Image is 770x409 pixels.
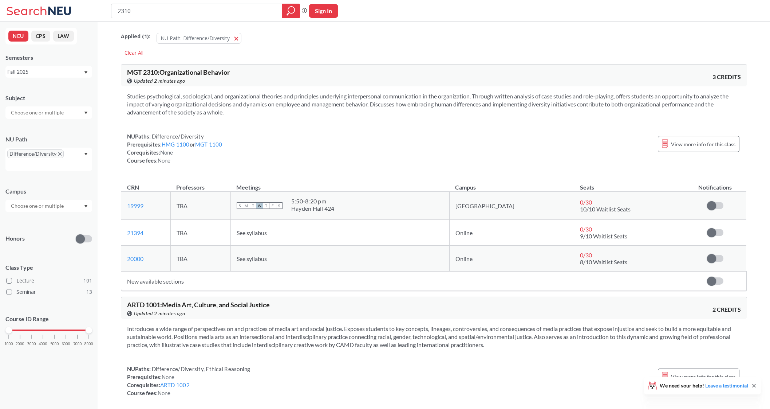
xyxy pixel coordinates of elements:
[580,206,631,213] span: 10/10 Waitlist Seats
[5,187,92,195] div: Campus
[134,77,185,85] span: Updated 2 minutes ago
[8,31,28,42] button: NEU
[5,66,92,78] div: Fall 2025Dropdown arrow
[84,342,93,346] span: 8000
[5,200,92,212] div: Dropdown arrow
[230,176,449,192] th: Meetings
[50,342,59,346] span: 5000
[158,157,171,164] span: None
[127,132,222,164] div: NUPaths: Prerequisites: or Corequisites: Course fees:
[291,198,335,205] div: 5:50 - 8:20 pm
[170,192,230,220] td: TBA
[5,94,92,102] div: Subject
[127,68,230,76] span: MGT 2310 : Organizational Behavior
[162,141,190,148] a: HMG 1100
[6,276,92,285] label: Lecture
[151,366,250,372] span: Difference/Diversity, Ethical Reasoning
[287,6,295,16] svg: magnifying glass
[161,35,230,42] span: NU Path: Difference/Diversity
[84,205,88,208] svg: Dropdown arrow
[127,183,139,191] div: CRN
[127,301,270,309] span: ARTD 1001 : Media Art, Culture, and Social Justice
[580,226,592,233] span: 0 / 30
[580,199,592,206] span: 0 / 30
[127,202,143,209] a: 19999
[39,342,47,346] span: 4000
[712,305,741,313] span: 2 CREDITS
[83,277,92,285] span: 101
[121,32,150,40] span: Applied ( 1 ):
[62,342,70,346] span: 6000
[282,4,300,18] div: magnifying glass
[84,153,88,156] svg: Dropdown arrow
[269,202,276,209] span: F
[580,233,627,239] span: 9/10 Waitlist Seats
[237,202,243,209] span: S
[5,135,92,143] div: NU Path
[53,31,74,42] button: LAW
[237,255,267,262] span: See syllabus
[7,202,68,210] input: Choose one or multiple
[160,382,190,388] a: ARTD 1002
[157,33,241,44] button: NU Path: Difference/Diversity
[263,202,269,209] span: T
[7,149,64,158] span: Difference/DiversityX to remove pill
[250,202,256,209] span: T
[162,374,175,380] span: None
[712,73,741,81] span: 3 CREDITS
[256,202,263,209] span: W
[117,5,277,17] input: Class, professor, course number, "phrase"
[7,68,83,76] div: Fall 2025
[449,192,574,220] td: [GEOGRAPHIC_DATA]
[195,141,222,148] a: MGT 1100
[73,342,82,346] span: 7000
[237,229,267,236] span: See syllabus
[5,315,92,323] p: Course ID Range
[27,342,36,346] span: 3000
[684,176,746,192] th: Notifications
[121,272,684,291] td: New available sections
[160,149,173,156] span: None
[86,288,92,296] span: 13
[151,133,204,140] span: Difference/Diversity
[5,264,92,272] span: Class Type
[58,152,62,156] svg: X to remove pill
[127,325,741,349] section: Introduces a wide range of perspectives on and practices of media art and social justice. Exposes...
[291,205,335,212] div: Hayden Hall 424
[121,47,147,58] div: Clear All
[127,229,143,236] a: 21394
[5,106,92,119] div: Dropdown arrow
[7,108,68,117] input: Choose one or multiple
[16,342,24,346] span: 2000
[127,92,741,116] section: Studies psychological, sociological, and organizational theories and principles underlying interp...
[6,287,92,297] label: Seminar
[449,176,574,192] th: Campus
[574,176,684,192] th: Seats
[5,148,92,171] div: Difference/DiversityX to remove pillDropdown arrow
[84,71,88,74] svg: Dropdown arrow
[4,342,13,346] span: 1000
[170,176,230,192] th: Professors
[309,4,338,18] button: Sign In
[449,220,574,246] td: Online
[170,220,230,246] td: TBA
[580,252,592,258] span: 0 / 30
[5,54,92,62] div: Semesters
[580,258,627,265] span: 8/10 Waitlist Seats
[127,365,250,397] div: NUPaths: Prerequisites: Corequisites: Course fees:
[5,234,25,243] p: Honors
[158,390,171,396] span: None
[84,112,88,114] svg: Dropdown arrow
[660,383,748,388] span: We need your help!
[276,202,283,209] span: S
[134,309,185,318] span: Updated 2 minutes ago
[705,382,748,389] a: Leave a testimonial
[671,140,735,149] span: View more info for this class
[243,202,250,209] span: M
[127,255,143,262] a: 20000
[31,31,50,42] button: CPS
[170,246,230,272] td: TBA
[449,246,574,272] td: Online
[671,372,735,381] span: View more info for this class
